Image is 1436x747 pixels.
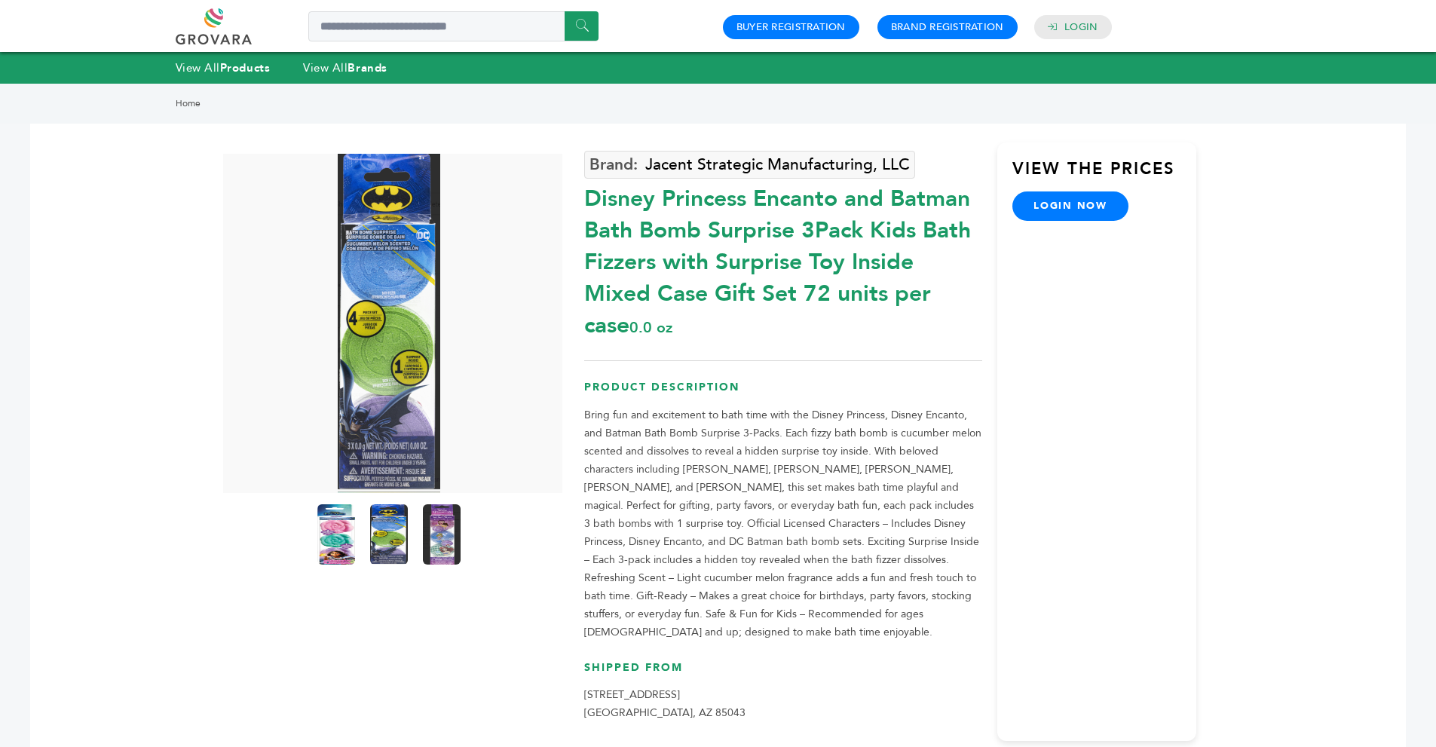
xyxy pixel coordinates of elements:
[584,686,982,722] p: [STREET_ADDRESS] [GEOGRAPHIC_DATA], AZ 85043
[584,660,982,687] h3: Shipped From
[584,380,982,406] h3: Product Description
[176,60,271,75] a: View AllProducts
[584,176,982,341] div: Disney Princess Encanto and Batman Bath Bomb Surprise 3Pack Kids Bath Fizzers with Surprise Toy I...
[348,60,387,75] strong: Brands
[220,60,270,75] strong: Products
[736,20,846,34] a: Buyer Registration
[1012,191,1128,220] a: login now
[891,20,1004,34] a: Brand Registration
[338,154,440,493] img: Disney Princess, Encanto, and Batman Bath Bomb Surprise 3-Pack – Kids Bath Fizzers with Surprise ...
[176,97,201,109] a: Home
[1064,20,1098,34] a: Login
[629,317,672,338] span: 0.0 oz
[423,504,461,565] img: Disney Princess, Encanto, and Batman Bath Bomb Surprise 3-Pack – Kids Bath Fizzers with Surprise ...
[317,504,355,565] img: Disney Princess, Encanto, and Batman Bath Bomb Surprise 3-Pack – Kids Bath Fizzers with Surprise ...
[1012,158,1196,192] h3: View the Prices
[308,11,599,41] input: Search a product or brand...
[584,406,982,641] p: Bring fun and excitement to bath time with the Disney Princess, Disney Encanto, and Batman Bath B...
[370,504,408,565] img: Disney Princess, Encanto, and Batman Bath Bomb Surprise 3-Pack – Kids Bath Fizzers with Surprise ...
[584,151,915,179] a: Jacent Strategic Manufacturing, LLC
[303,60,387,75] a: View AllBrands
